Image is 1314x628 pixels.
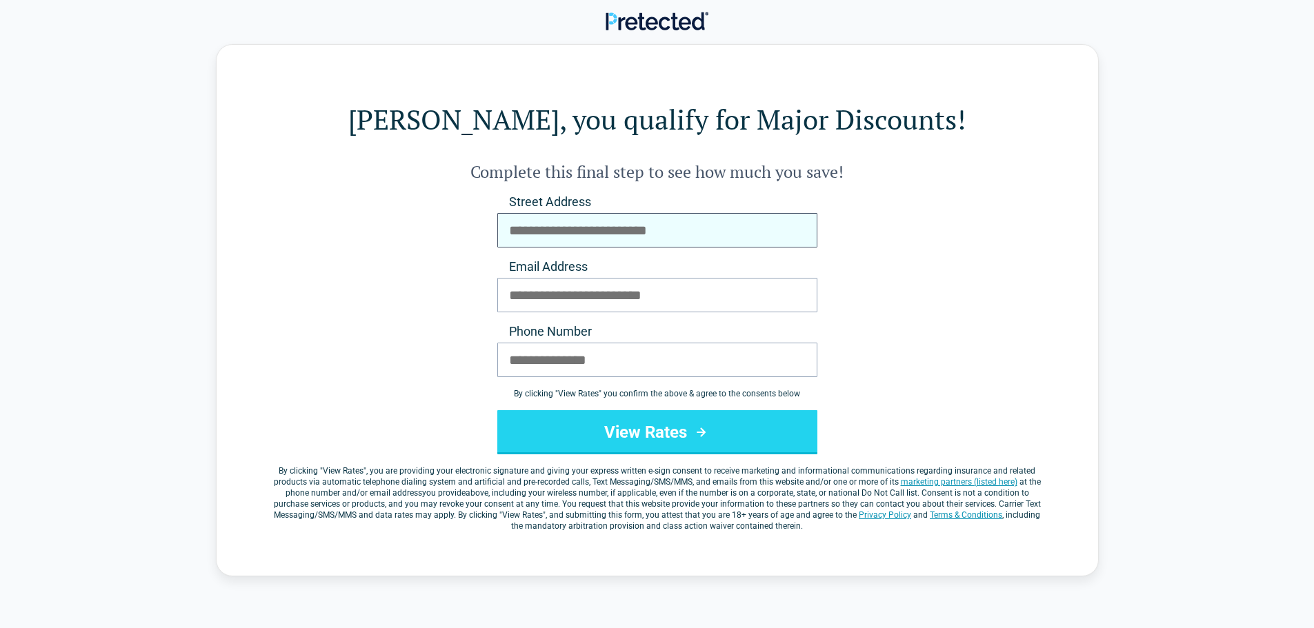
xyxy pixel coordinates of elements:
h1: [PERSON_NAME], you qualify for Major Discounts! [272,100,1043,139]
label: By clicking " ", you are providing your electronic signature and giving your express written e-si... [272,465,1043,531]
label: Street Address [497,194,817,210]
a: Privacy Policy [859,510,911,520]
h2: Complete this final step to see how much you save! [272,161,1043,183]
label: Phone Number [497,323,817,340]
span: View Rates [323,466,364,476]
div: By clicking " View Rates " you confirm the above & agree to the consents below [497,388,817,399]
button: View Rates [497,410,817,454]
a: Terms & Conditions [930,510,1002,520]
label: Email Address [497,259,817,275]
a: marketing partners (listed here) [901,477,1017,487]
